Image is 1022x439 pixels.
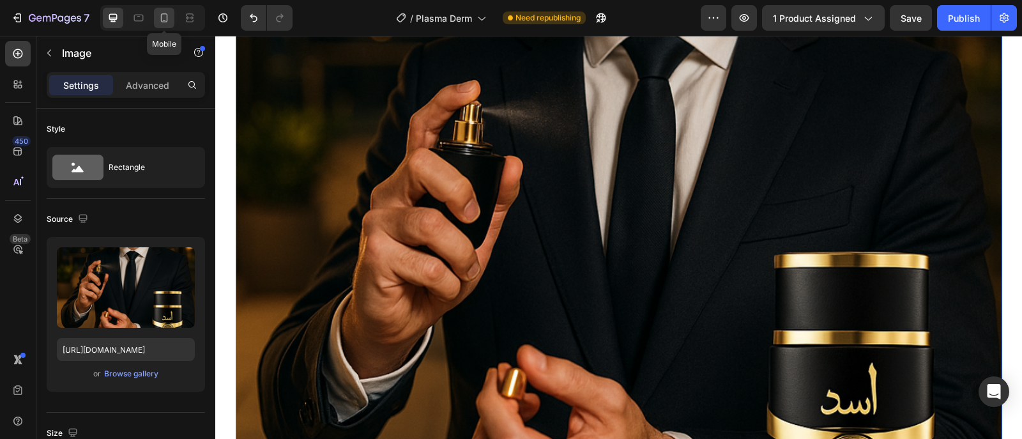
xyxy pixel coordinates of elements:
[12,136,31,146] div: 450
[57,247,195,328] img: preview-image
[762,5,885,31] button: 1 product assigned
[126,79,169,92] p: Advanced
[84,10,89,26] p: 7
[10,234,31,244] div: Beta
[62,45,171,61] p: Image
[901,13,922,24] span: Save
[937,5,991,31] button: Publish
[241,5,293,31] div: Undo/Redo
[890,5,932,31] button: Save
[979,376,1009,407] div: Open Intercom Messenger
[215,36,1022,439] iframe: Design area
[410,12,413,25] span: /
[5,5,95,31] button: 7
[104,368,158,380] div: Browse gallery
[93,366,101,381] span: or
[109,153,187,182] div: Rectangle
[63,79,99,92] p: Settings
[57,338,195,361] input: https://example.com/image.jpg
[47,123,65,135] div: Style
[416,12,472,25] span: Plasma Derm
[515,12,581,24] span: Need republishing
[948,12,980,25] div: Publish
[47,211,91,228] div: Source
[773,12,856,25] span: 1 product assigned
[103,367,159,380] button: Browse gallery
